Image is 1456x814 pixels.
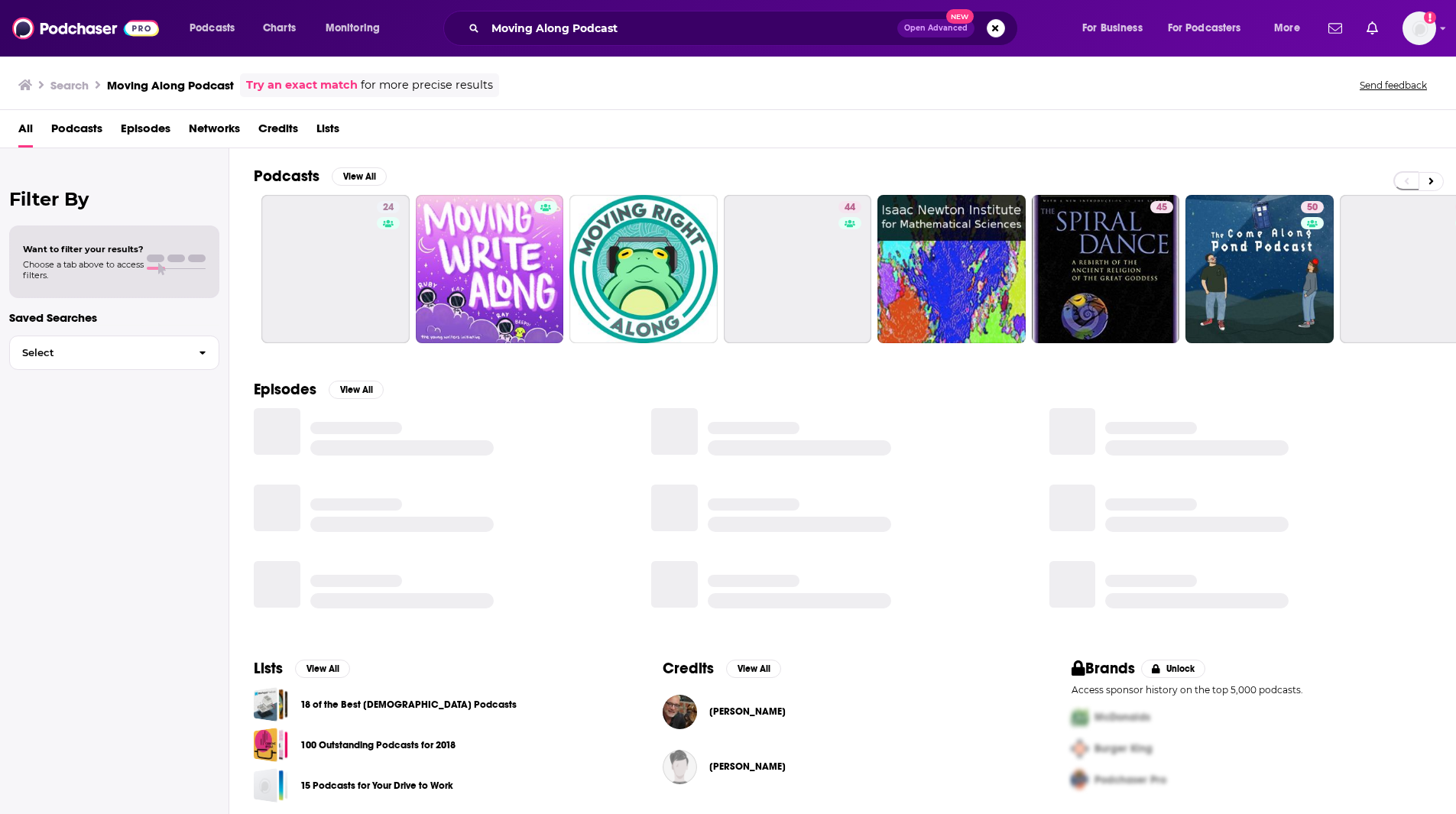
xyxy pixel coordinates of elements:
[316,116,339,148] a: Lists
[254,167,319,186] h2: Podcasts
[254,687,288,722] a: 18 of the Best Christian Podcasts
[246,76,358,94] a: Try an exact match
[12,14,159,43] img: Podchaser - Follow, Share and Rate Podcasts
[1156,200,1167,216] span: 45
[485,16,897,41] input: Search podcasts, credits, & more...
[838,201,861,213] a: 44
[1168,18,1241,39] span: For Podcasters
[897,19,974,37] button: Open AdvancedNew
[1307,200,1318,216] span: 50
[315,16,400,41] button: open menu
[329,381,384,399] button: View All
[254,728,288,762] a: 100 Outstanding Podcasts for 2018
[361,76,493,94] span: for more precise results
[253,16,305,41] a: Charts
[300,737,456,754] a: 100 Outstanding Podcasts for 2018
[254,768,288,803] a: 15 Podcasts for Your Drive to Work
[1158,16,1263,41] button: open menu
[663,695,697,729] img: Rob Weiss
[121,116,170,148] a: Episodes
[1402,11,1436,45] button: Show profile menu
[189,116,240,148] a: Networks
[300,696,517,713] a: 18 of the Best [DEMOGRAPHIC_DATA] Podcasts
[9,310,219,325] p: Saved Searches
[946,9,974,24] span: New
[1094,742,1153,755] span: Burger King
[326,18,380,39] span: Monitoring
[1065,702,1094,733] img: First Pro Logo
[663,659,714,678] h2: Credits
[254,659,350,678] a: ListsView All
[23,244,144,255] span: Want to filter your results?
[724,195,872,343] a: 44
[1082,18,1143,39] span: For Business
[1072,684,1432,696] p: Access sponsor history on the top 5,000 podcasts.
[51,116,102,148] a: Podcasts
[1402,11,1436,45] img: User Profile
[107,78,234,92] h3: Moving Along Podcast
[383,200,394,216] span: 24
[709,760,786,773] a: Ari Mannis
[1424,11,1436,24] svg: Add a profile image
[1274,18,1300,39] span: More
[179,16,255,41] button: open menu
[845,200,855,216] span: 44
[458,11,1033,46] div: Search podcasts, credits, & more...
[709,705,786,718] span: [PERSON_NAME]
[663,750,697,784] img: Ari Mannis
[18,116,33,148] a: All
[1150,201,1173,213] a: 45
[190,18,235,39] span: Podcasts
[1141,660,1206,678] button: Unlock
[10,348,186,358] span: Select
[1322,15,1348,41] a: Show notifications dropdown
[254,659,283,678] h2: Lists
[50,78,89,92] h3: Search
[1355,79,1432,92] button: Send feedback
[377,201,400,213] a: 24
[904,24,968,32] span: Open Advanced
[332,167,387,186] button: View All
[663,687,1023,736] button: Rob WeissRob Weiss
[300,777,453,794] a: 15 Podcasts for Your Drive to Work
[9,336,219,370] button: Select
[709,705,786,718] a: Rob Weiss
[254,380,316,399] h2: Episodes
[1301,201,1324,213] a: 50
[1402,11,1436,45] span: Logged in as AtriaBooks
[709,760,786,773] span: [PERSON_NAME]
[1263,16,1319,41] button: open menu
[23,259,144,281] span: Choose a tab above to access filters.
[254,380,384,399] a: EpisodesView All
[663,742,1023,791] button: Ari MannisAri Mannis
[261,195,410,343] a: 24
[1094,711,1150,724] span: McDonalds
[263,18,296,39] span: Charts
[254,167,387,186] a: PodcastsView All
[295,660,350,678] button: View All
[1072,659,1135,678] h2: Brands
[1072,16,1162,41] button: open menu
[1360,15,1384,41] a: Show notifications dropdown
[9,188,219,210] h2: Filter By
[1065,764,1094,796] img: Third Pro Logo
[258,116,298,148] a: Credits
[726,660,781,678] button: View All
[1032,195,1180,343] a: 45
[1185,195,1334,343] a: 50
[1065,733,1094,764] img: Second Pro Logo
[1094,773,1166,786] span: Podchaser Pro
[663,659,781,678] a: CreditsView All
